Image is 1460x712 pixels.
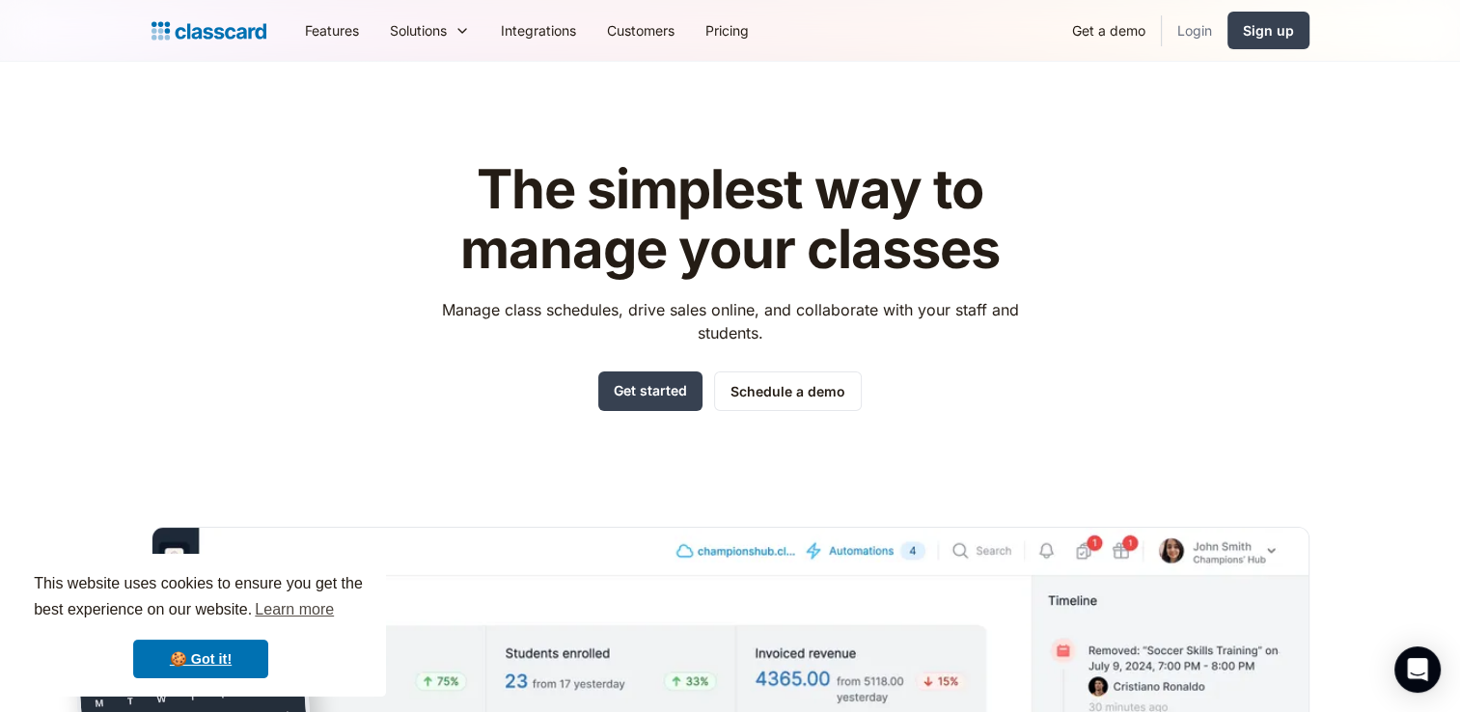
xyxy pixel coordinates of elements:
[152,17,266,44] a: home
[424,160,1036,279] h1: The simplest way to manage your classes
[714,371,862,411] a: Schedule a demo
[133,640,268,678] a: dismiss cookie message
[690,9,764,52] a: Pricing
[1162,9,1227,52] a: Login
[592,9,690,52] a: Customers
[1057,9,1161,52] a: Get a demo
[1394,646,1441,693] div: Open Intercom Messenger
[252,595,337,624] a: learn more about cookies
[424,298,1036,344] p: Manage class schedules, drive sales online, and collaborate with your staff and students.
[34,572,368,624] span: This website uses cookies to ensure you get the best experience on our website.
[15,554,386,697] div: cookieconsent
[289,9,374,52] a: Features
[1227,12,1309,49] a: Sign up
[485,9,592,52] a: Integrations
[374,9,485,52] div: Solutions
[1243,20,1294,41] div: Sign up
[390,20,447,41] div: Solutions
[598,371,702,411] a: Get started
